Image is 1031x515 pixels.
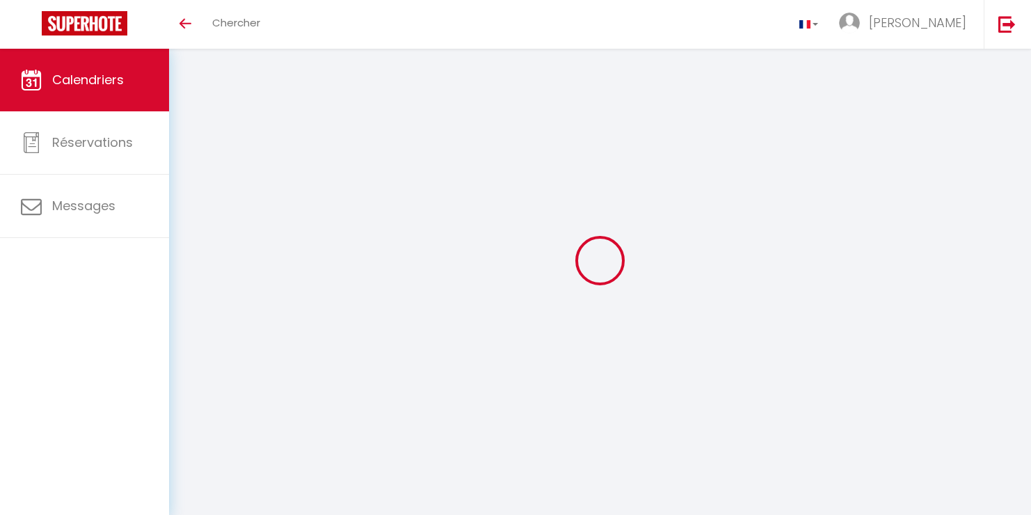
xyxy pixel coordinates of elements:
[998,15,1016,33] img: logout
[42,11,127,35] img: Super Booking
[52,71,124,88] span: Calendriers
[52,134,133,151] span: Réservations
[212,15,260,30] span: Chercher
[869,14,966,31] span: [PERSON_NAME]
[839,13,860,33] img: ...
[52,197,115,214] span: Messages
